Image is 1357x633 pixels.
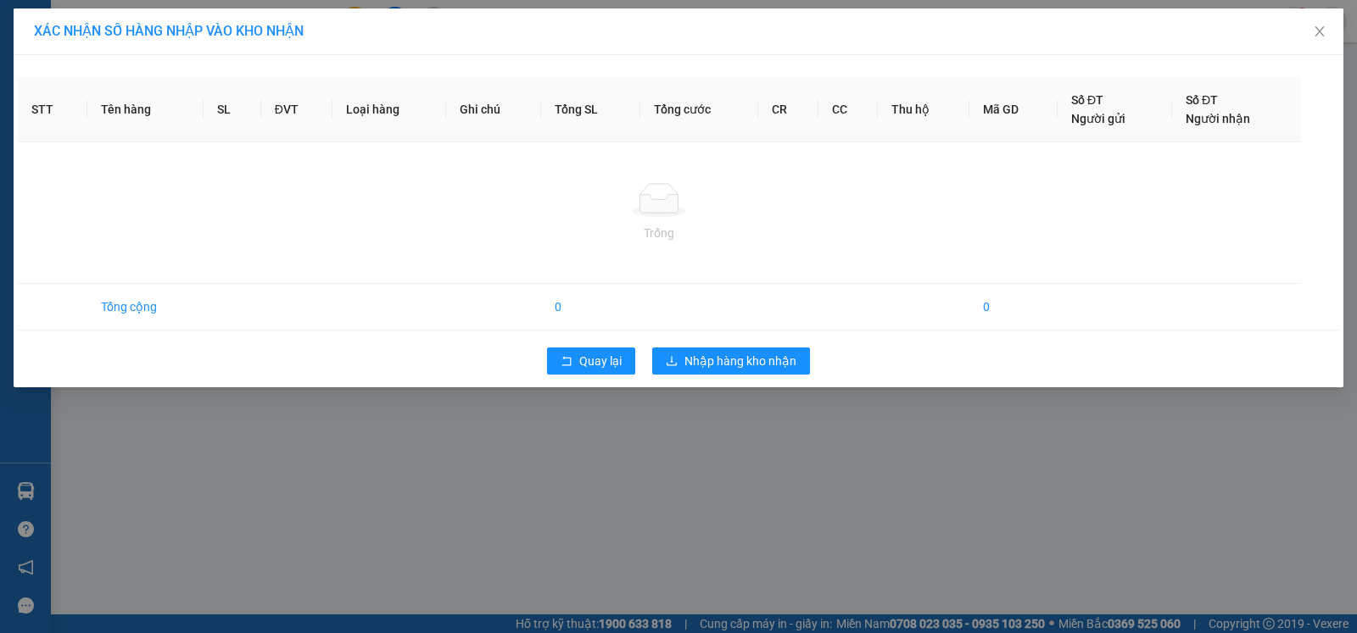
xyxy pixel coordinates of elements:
[652,347,810,375] button: downloadNhập hàng kho nhận
[758,77,818,142] th: CR
[87,77,204,142] th: Tên hàng
[1186,93,1218,107] span: Số ĐT
[969,77,1058,142] th: Mã GD
[31,224,1287,242] div: Trống
[446,77,541,142] th: Ghi chú
[1071,93,1103,107] span: Số ĐT
[261,77,333,142] th: ĐVT
[818,77,878,142] th: CC
[666,355,678,369] span: download
[34,23,304,39] span: XÁC NHẬN SỐ HÀNG NHẬP VÀO KHO NHẬN
[1296,8,1343,56] button: Close
[969,284,1058,330] td: 0
[332,77,446,142] th: Loại hàng
[204,77,260,142] th: SL
[18,77,87,142] th: STT
[1313,25,1326,38] span: close
[561,355,572,369] span: rollback
[547,347,635,375] button: rollbackQuay lại
[684,352,796,370] span: Nhập hàng kho nhận
[87,284,204,330] td: Tổng cộng
[878,77,969,142] th: Thu hộ
[541,284,640,330] td: 0
[1071,112,1125,125] span: Người gửi
[640,77,758,142] th: Tổng cước
[579,352,622,370] span: Quay lại
[1186,112,1250,125] span: Người nhận
[541,77,640,142] th: Tổng SL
